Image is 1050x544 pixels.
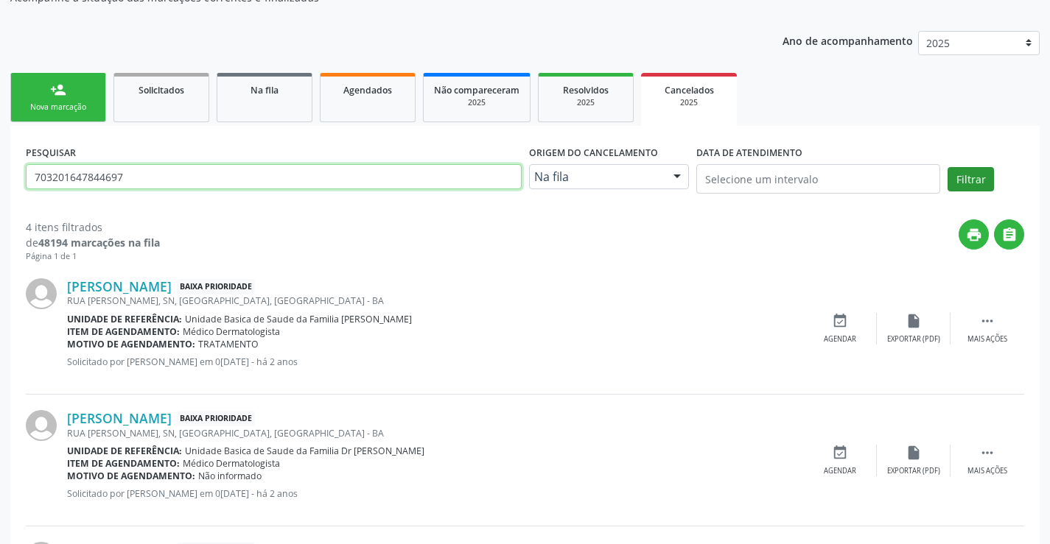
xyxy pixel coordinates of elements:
div: de [26,235,160,250]
label: PESQUISAR [26,141,76,164]
img: img [26,410,57,441]
span: Cancelados [665,84,714,96]
button:  [994,219,1024,250]
div: 2025 [434,97,519,108]
span: Agendados [343,84,392,96]
i:  [979,313,995,329]
div: Página 1 de 1 [26,250,160,263]
i: insert_drive_file [906,445,922,461]
i: insert_drive_file [906,313,922,329]
div: RUA [PERSON_NAME], SN, [GEOGRAPHIC_DATA], [GEOGRAPHIC_DATA] - BA [67,427,803,439]
input: Nome, CNS [26,164,522,189]
a: [PERSON_NAME] [67,278,172,294]
p: Solicitado por [PERSON_NAME] em 0[DATE] - há 2 anos [67,356,803,368]
img: img [26,278,57,309]
i:  [1001,227,1018,243]
div: RUA [PERSON_NAME], SN, [GEOGRAPHIC_DATA], [GEOGRAPHIC_DATA] - BA [67,294,803,307]
b: Motivo de agendamento: [67,470,195,482]
p: Ano de acompanhamento [783,31,913,49]
div: Mais ações [967,334,1007,345]
b: Item de agendamento: [67,457,180,470]
b: Unidade de referência: [67,445,182,457]
span: Médico Dermatologista [183,457,280,470]
b: Item de agendamento: [67,325,180,338]
div: Exportar (PDF) [887,334,940,345]
b: Motivo de agendamento: [67,338,195,350]
div: Nova marcação [21,102,95,113]
span: Unidade Basica de Saude da Familia Dr [PERSON_NAME] [185,445,424,457]
div: person_add [50,82,66,98]
span: Não informado [198,470,262,482]
span: Resolvidos [563,84,609,96]
span: Médico Dermatologista [183,325,280,338]
div: 4 itens filtrados [26,219,160,235]
span: Unidade Basica de Saude da Familia [PERSON_NAME] [185,313,412,325]
p: Solicitado por [PERSON_NAME] em 0[DATE] - há 2 anos [67,487,803,500]
b: Unidade de referência: [67,313,182,325]
strong: 48194 marcações na fila [38,236,160,250]
span: Não compareceram [434,84,519,96]
span: Na fila [534,169,659,184]
i: event_available [832,445,848,461]
i: event_available [832,313,848,329]
a: [PERSON_NAME] [67,410,172,426]
div: Agendar [824,334,856,345]
div: 2025 [549,97,623,108]
i: print [966,227,982,243]
div: Exportar (PDF) [887,466,940,476]
span: Baixa Prioridade [177,279,255,294]
span: Baixa Prioridade [177,411,255,426]
i:  [979,445,995,461]
div: Mais ações [967,466,1007,476]
span: Solicitados [139,84,184,96]
span: TRATAMENTO [198,338,259,350]
button: Filtrar [948,167,994,192]
span: Na fila [251,84,279,96]
button: print [959,219,989,250]
div: 2025 [651,97,727,108]
input: Selecione um intervalo [696,164,940,194]
label: DATA DE ATENDIMENTO [696,141,802,164]
div: Agendar [824,466,856,476]
label: Origem do cancelamento [529,141,658,164]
